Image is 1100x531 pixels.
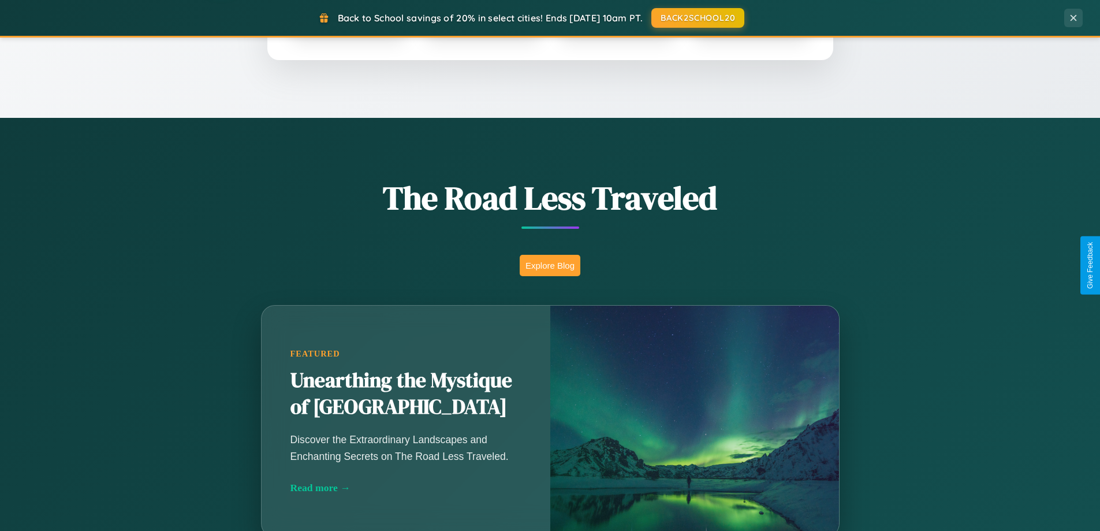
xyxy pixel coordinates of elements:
[651,8,744,28] button: BACK2SCHOOL20
[204,176,897,220] h1: The Road Less Traveled
[290,367,521,421] h2: Unearthing the Mystique of [GEOGRAPHIC_DATA]
[1086,242,1094,289] div: Give Feedback
[290,432,521,464] p: Discover the Extraordinary Landscapes and Enchanting Secrets on The Road Less Traveled.
[290,482,521,494] div: Read more →
[338,12,643,24] span: Back to School savings of 20% in select cities! Ends [DATE] 10am PT.
[520,255,580,276] button: Explore Blog
[290,349,521,359] div: Featured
